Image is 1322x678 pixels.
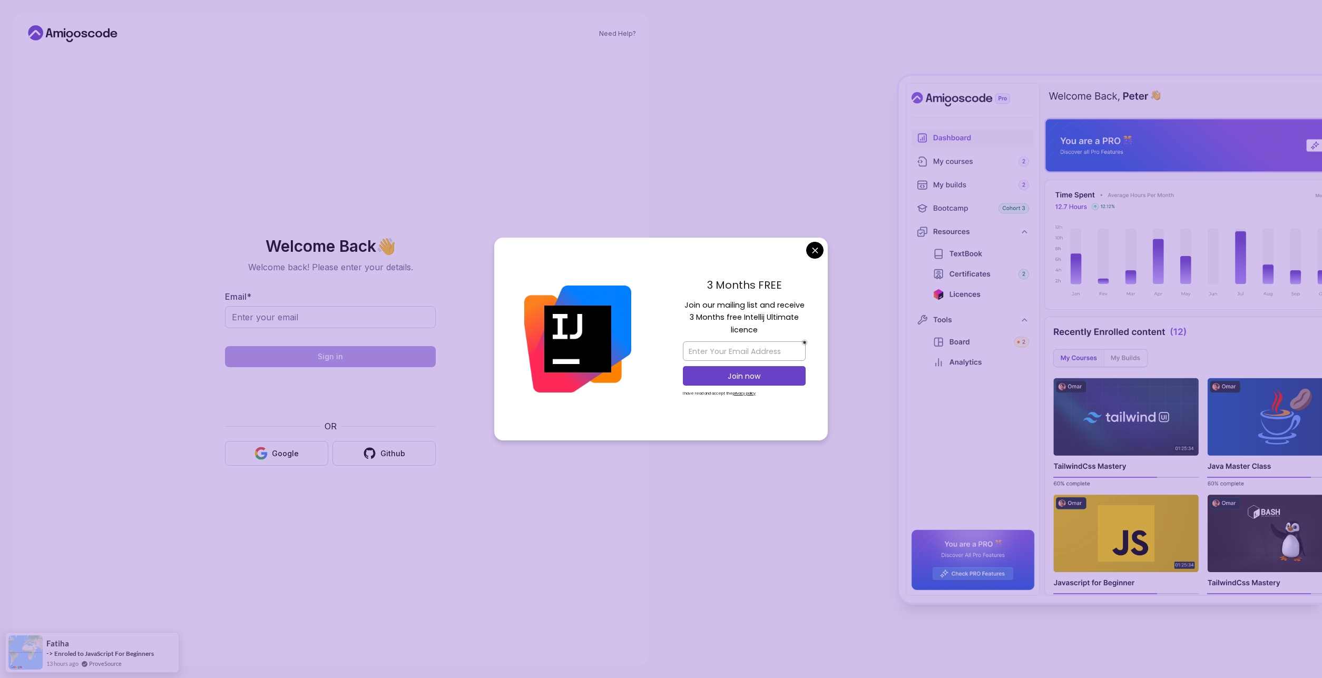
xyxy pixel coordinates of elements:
a: Enroled to JavaScript For Beginners [54,650,154,657]
button: Google [225,441,328,466]
a: Home link [25,25,120,42]
button: Github [332,441,436,466]
img: provesource social proof notification image [8,635,43,670]
span: -> [46,649,53,657]
img: Amigoscode Dashboard [899,76,1322,603]
span: 13 hours ago [46,659,79,668]
a: ProveSource [89,659,122,668]
div: Github [380,448,405,459]
p: Welcome back! Please enter your details. [225,261,436,273]
p: OR [325,420,337,433]
iframe: Widżet zawierający pole wyboru dla wyzwania bezpieczeństwa hCaptcha [251,374,410,414]
div: Sign in [318,351,343,362]
input: Enter your email [225,306,436,328]
span: Fatiha [46,639,69,648]
label: Email * [225,291,251,302]
a: Need Help? [599,30,636,38]
h2: Welcome Back [225,238,436,254]
span: 👋 [376,238,396,254]
div: Google [272,448,299,459]
button: Sign in [225,346,436,367]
